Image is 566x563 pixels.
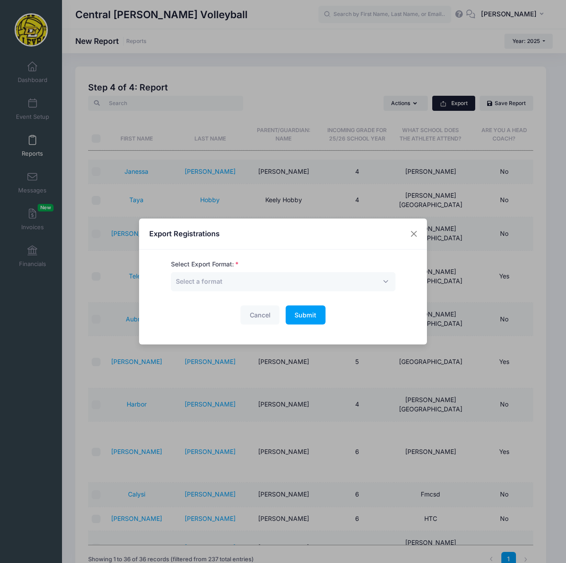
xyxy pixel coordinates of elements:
span: Select a format [171,272,395,291]
label: Select Export Format: [171,260,239,269]
h4: Export Registrations [149,228,220,239]
button: Close [406,226,422,242]
span: Select a format [176,278,222,285]
button: Cancel [240,305,279,325]
button: Submit [286,305,326,325]
span: Submit [295,311,316,319]
span: Select a format [176,277,222,286]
